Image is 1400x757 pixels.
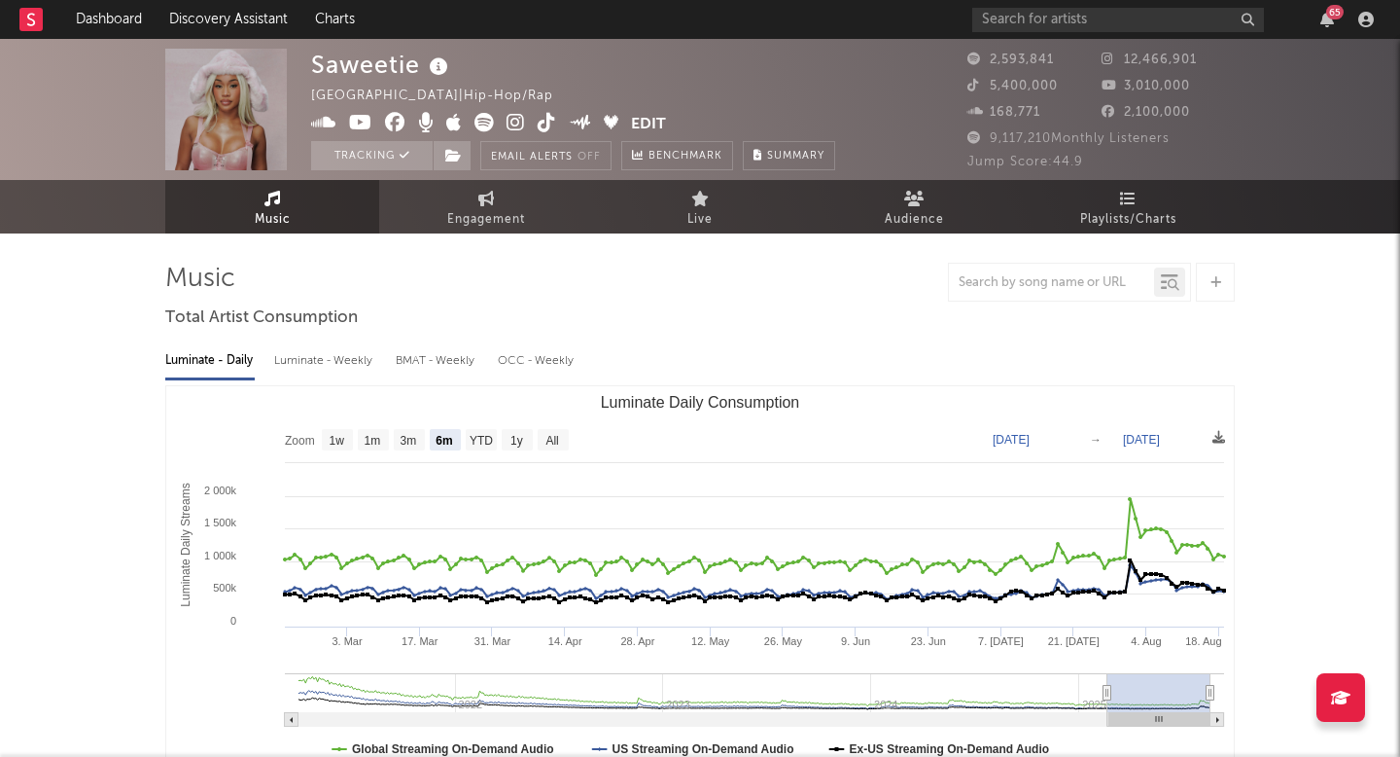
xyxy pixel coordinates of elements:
[255,208,291,232] span: Music
[311,85,576,108] div: [GEOGRAPHIC_DATA] | Hip-Hop/Rap
[165,344,255,378] div: Luminate - Daily
[274,344,376,378] div: Luminate - Weekly
[311,49,453,81] div: Saweetie
[165,306,358,330] span: Total Artist Consumption
[967,54,1054,66] span: 2,593,841
[213,582,236,594] text: 500k
[767,151,824,162] span: Summary
[1123,433,1160,447] text: [DATE]
[911,635,946,647] text: 23. Jun
[967,132,1170,145] span: 9,117,210 Monthly Listeners
[885,208,944,232] span: Audience
[498,344,576,378] div: OCC - Weekly
[850,742,1050,756] text: Ex-US Streaming On-Demand Audio
[1185,635,1221,647] text: 18. Aug
[631,113,666,137] button: Edit
[1102,80,1190,92] span: 3,010,000
[1131,635,1161,647] text: 4. Aug
[402,635,438,647] text: 17. Mar
[548,635,582,647] text: 14. Apr
[841,635,870,647] text: 9. Jun
[447,208,525,232] span: Engagement
[967,80,1058,92] span: 5,400,000
[993,433,1030,447] text: [DATE]
[1048,635,1100,647] text: 21. [DATE]
[1320,12,1334,27] button: 65
[230,615,236,627] text: 0
[379,180,593,234] a: Engagement
[1326,5,1344,19] div: 65
[204,485,237,496] text: 2 000k
[1102,106,1190,119] span: 2,100,000
[352,742,554,756] text: Global Streaming On-Demand Audio
[436,434,452,448] text: 6m
[612,742,794,756] text: US Streaming On-Demand Audio
[545,434,558,448] text: All
[1021,180,1235,234] a: Playlists/Charts
[949,275,1154,291] input: Search by song name or URL
[179,483,192,606] text: Luminate Daily Streams
[691,635,730,647] text: 12. May
[285,434,315,448] text: Zoom
[165,180,379,234] a: Music
[687,208,713,232] span: Live
[311,141,433,170] button: Tracking
[978,635,1024,647] text: 7. [DATE]
[972,8,1264,32] input: Search for artists
[204,517,237,528] text: 1 500k
[764,635,803,647] text: 26. May
[601,394,800,411] text: Luminate Daily Consumption
[396,344,478,378] div: BMAT - Weekly
[1080,208,1176,232] span: Playlists/Charts
[593,180,807,234] a: Live
[332,635,363,647] text: 3. Mar
[480,141,612,170] button: Email AlertsOff
[621,141,733,170] a: Benchmark
[510,434,523,448] text: 1y
[967,106,1040,119] span: 168,771
[474,635,511,647] text: 31. Mar
[743,141,835,170] button: Summary
[401,434,417,448] text: 3m
[330,434,345,448] text: 1w
[470,434,493,448] text: YTD
[807,180,1021,234] a: Audience
[365,434,381,448] text: 1m
[620,635,654,647] text: 28. Apr
[577,152,601,162] em: Off
[1102,54,1197,66] span: 12,466,901
[648,145,722,168] span: Benchmark
[204,550,237,561] text: 1 000k
[1090,433,1102,447] text: →
[967,156,1083,168] span: Jump Score: 44.9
